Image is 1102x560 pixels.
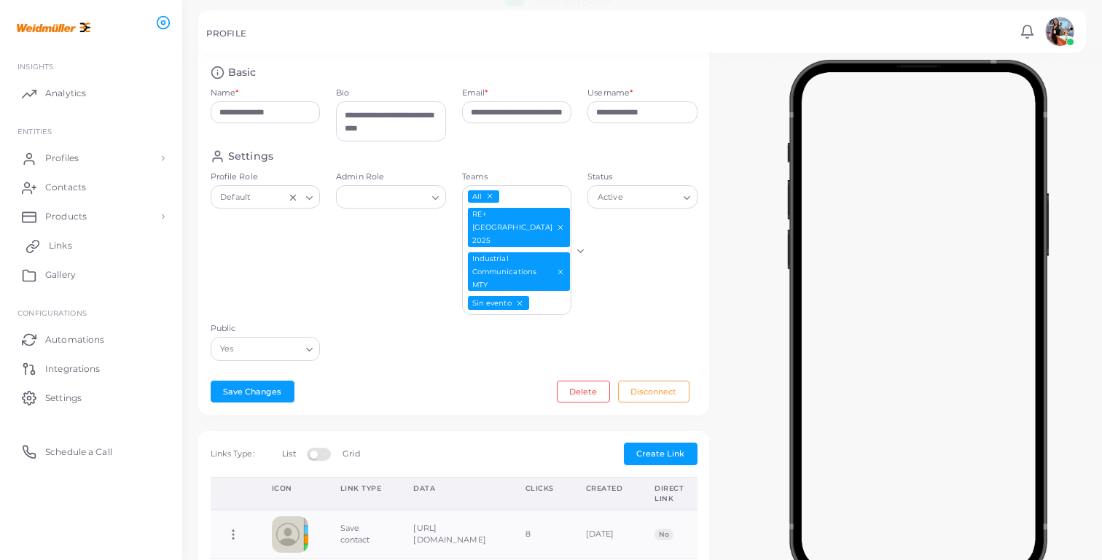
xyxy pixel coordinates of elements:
a: Products [11,202,171,231]
span: Schedule a Call [45,446,112,459]
a: Links [11,231,171,260]
input: Search for option [237,341,300,357]
span: Contacts [45,181,86,194]
span: Analytics [45,87,86,100]
span: Default [219,190,252,206]
label: Admin Role [336,171,446,183]
span: Automations [45,333,104,346]
span: Profiles [45,152,79,165]
span: ENTITIES [17,127,52,136]
th: Action [211,478,256,510]
h4: Basic [228,66,257,79]
button: Disconnect [618,381,689,402]
button: Deselect RE+Mexico 2025 [555,222,566,233]
a: Settings [11,383,171,412]
button: Clear Selected [288,191,298,203]
span: Create Link [636,448,684,459]
div: Search for option [211,185,321,209]
button: Save Changes [211,381,294,402]
a: Contacts [11,173,171,202]
img: avatar [1045,17,1074,46]
label: Profile Role [211,171,321,183]
h5: PROFILE [206,28,246,39]
h4: Settings [228,149,273,163]
a: Automations [11,324,171,354]
span: Integrations [45,362,100,376]
button: Deselect Industrial Communications MTY [555,267,566,277]
a: Gallery [11,260,171,289]
button: Create Link [624,443,697,464]
div: Search for option [587,185,697,209]
span: All [468,190,499,203]
label: Email [462,87,488,99]
a: Integrations [11,354,171,383]
input: Search for option [626,190,677,206]
td: [DATE] [570,510,639,559]
span: Sin evento [468,296,529,310]
img: logo [13,14,94,41]
label: Teams [462,171,572,183]
label: Username [587,87,633,99]
span: Links [49,239,72,252]
span: Configurations [17,308,87,317]
div: Created [586,483,623,494]
input: Search for option [531,295,572,311]
span: Industrial Communications MTY [468,252,571,291]
span: INSIGHTS [17,62,53,71]
td: 8 [509,510,570,559]
label: Public [211,323,321,335]
div: Direct Link [654,483,684,503]
div: Search for option [462,185,572,315]
button: Delete [557,381,610,402]
a: avatar [1041,17,1078,46]
div: Icon [272,483,308,494]
span: Gallery [45,268,76,281]
img: contactcard.png [272,516,308,553]
span: No [654,529,673,540]
div: Search for option [211,337,321,360]
label: Grid [343,448,359,460]
span: Settings [45,392,82,405]
span: Yes [219,342,236,357]
label: Bio [336,87,446,99]
div: Data [413,483,493,494]
span: Links Type: [211,448,254,459]
button: Deselect Sin evento [515,298,525,308]
a: Profiles [11,144,171,173]
label: Status [587,171,697,183]
span: Products [45,210,87,223]
a: Schedule a Call [11,437,171,466]
td: Save contact [324,510,398,559]
div: Search for option [336,185,446,209]
div: Link Type [340,483,382,494]
input: Search for option [254,190,284,206]
td: [URL][DOMAIN_NAME] [397,510,509,559]
div: Clicks [525,483,554,494]
label: List [282,448,295,460]
input: Search for option [343,190,426,206]
a: Analytics [11,79,171,108]
label: Name [211,87,239,99]
button: Deselect All [485,191,495,201]
span: Active [595,190,625,206]
span: RE+[GEOGRAPHIC_DATA] 2025 [468,208,571,246]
